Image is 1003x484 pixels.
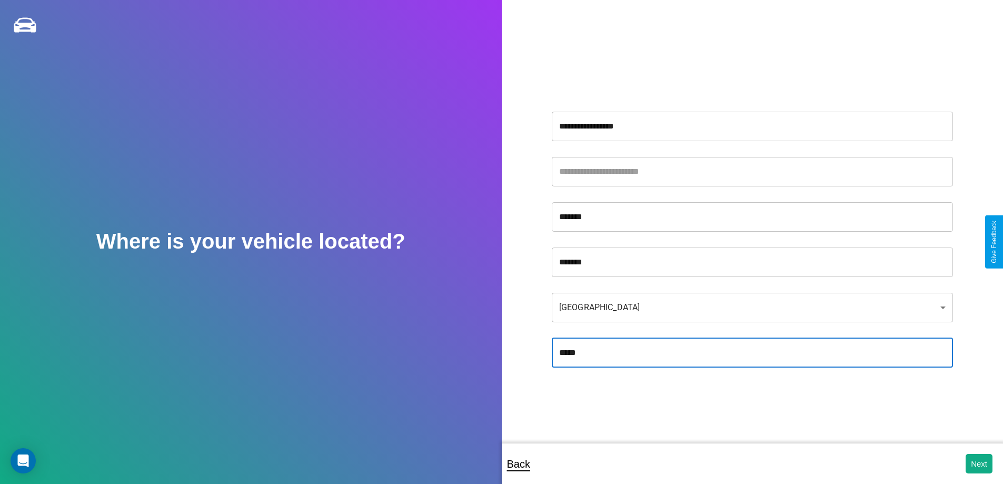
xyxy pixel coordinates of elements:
[11,448,36,473] div: Open Intercom Messenger
[990,221,998,263] div: Give Feedback
[552,293,953,322] div: [GEOGRAPHIC_DATA]
[507,455,530,473] p: Back
[966,454,992,473] button: Next
[96,230,405,253] h2: Where is your vehicle located?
